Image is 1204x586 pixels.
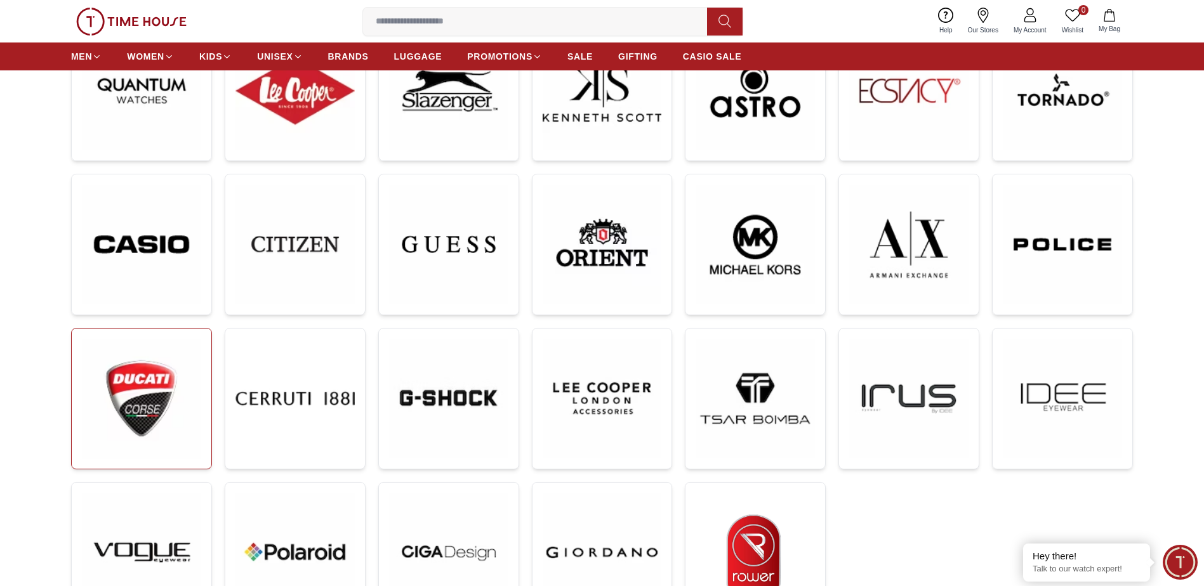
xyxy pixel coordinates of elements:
[696,31,815,150] img: ...
[1054,5,1091,37] a: 0Wishlist
[543,339,662,458] img: ...
[82,31,201,150] img: ...
[1163,545,1198,580] div: Chat Widget
[389,185,508,304] img: ...
[389,339,508,458] img: ...
[932,5,960,37] a: Help
[235,339,355,458] img: ...
[849,339,969,458] img: ...
[543,185,662,304] img: ...
[199,50,222,63] span: KIDS
[1078,5,1088,15] span: 0
[1033,564,1141,575] p: Talk to our watch expert!
[934,25,958,35] span: Help
[394,45,442,68] a: LUGGAGE
[71,45,102,68] a: MEN
[963,25,1003,35] span: Our Stores
[1003,31,1122,150] img: ...
[82,339,201,459] img: ...
[696,185,815,304] img: ...
[257,50,293,63] span: UNISEX
[328,50,369,63] span: BRANDS
[543,31,662,150] img: ...
[82,185,201,304] img: ...
[1003,185,1122,304] img: ...
[618,50,658,63] span: GIFTING
[71,50,92,63] span: MEN
[235,185,355,304] img: ...
[1009,25,1052,35] span: My Account
[235,31,355,150] img: ...
[328,45,369,68] a: BRANDS
[696,339,815,458] img: ...
[849,185,969,304] img: ...
[1094,24,1125,34] span: My Bag
[127,45,174,68] a: WOMEN
[683,45,742,68] a: CASIO SALE
[76,8,187,36] img: ...
[127,50,164,63] span: WOMEN
[1057,25,1088,35] span: Wishlist
[1091,6,1128,36] button: My Bag
[389,31,508,150] img: ...
[567,45,593,68] a: SALE
[257,45,302,68] a: UNISEX
[467,45,542,68] a: PROMOTIONS
[1003,339,1122,458] img: ...
[849,31,969,150] img: ...
[394,50,442,63] span: LUGGAGE
[618,45,658,68] a: GIFTING
[683,50,742,63] span: CASIO SALE
[960,5,1006,37] a: Our Stores
[467,50,533,63] span: PROMOTIONS
[567,50,593,63] span: SALE
[1033,550,1141,563] div: Hey there!
[199,45,232,68] a: KIDS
